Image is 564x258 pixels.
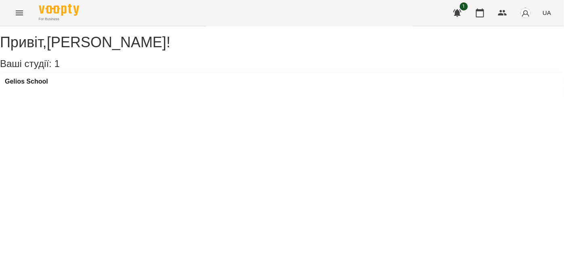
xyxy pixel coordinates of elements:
img: Voopty Logo [39,4,79,16]
button: UA [539,5,554,20]
span: UA [543,8,551,17]
button: Menu [10,3,29,23]
span: 1 [460,2,468,10]
span: For Business [39,17,79,22]
img: avatar_s.png [520,7,531,19]
span: 1 [54,58,59,69]
a: Gelios School [5,78,48,85]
